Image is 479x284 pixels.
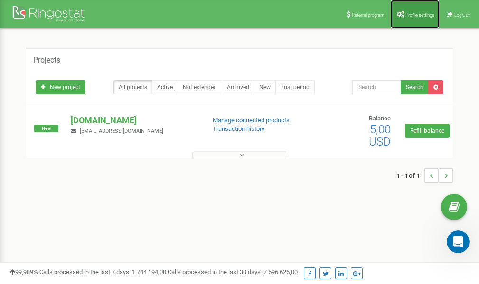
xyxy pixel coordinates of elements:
[254,80,276,94] a: New
[213,125,264,132] a: Transaction history
[401,80,429,94] button: Search
[33,56,60,64] h5: Projects
[113,80,152,94] a: All projects
[447,230,470,253] iframe: Intercom live chat
[132,268,166,275] u: 1 744 194,00
[454,12,470,18] span: Log Out
[275,80,315,94] a: Trial period
[396,168,424,183] span: 1 - 1 of 1
[405,12,434,18] span: Profile settings
[369,123,391,148] span: 5,00 USD
[9,268,38,275] span: 99,989%
[352,12,385,18] span: Referral program
[405,124,450,138] a: Refill balance
[178,80,222,94] a: Not extended
[80,128,163,134] span: [EMAIL_ADDRESS][DOMAIN_NAME]
[34,125,58,132] span: New
[369,115,391,122] span: Balance
[396,159,453,192] nav: ...
[263,268,298,275] u: 7 596 625,00
[213,117,290,124] a: Manage connected products
[352,80,401,94] input: Search
[168,268,298,275] span: Calls processed in the last 30 days :
[222,80,254,94] a: Archived
[71,114,197,127] p: [DOMAIN_NAME]
[152,80,178,94] a: Active
[36,80,85,94] a: New project
[39,268,166,275] span: Calls processed in the last 7 days :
